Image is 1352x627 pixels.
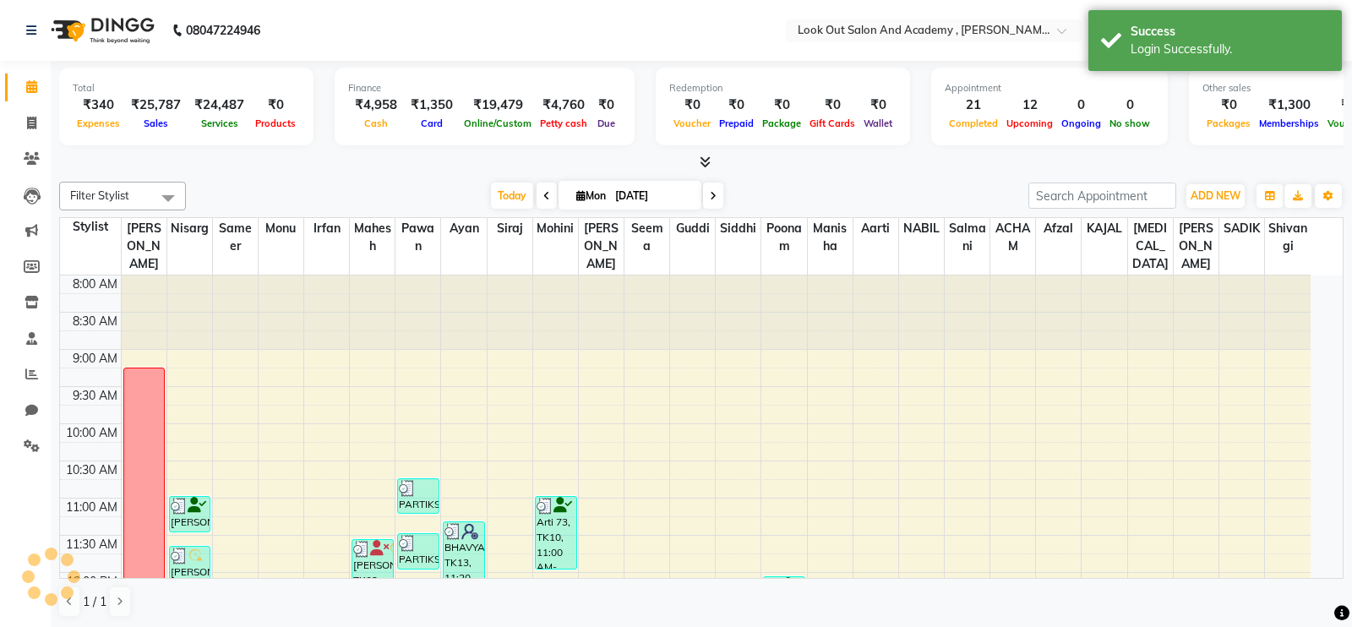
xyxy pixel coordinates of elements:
span: Manisha [808,218,853,257]
span: Monu [259,218,303,239]
span: Ongoing [1057,117,1105,129]
div: 0 [1057,95,1105,115]
img: logo [43,7,159,54]
div: ₹4,958 [348,95,404,115]
span: ACHAM [990,218,1035,257]
span: Siraj [488,218,532,239]
span: Wallet [859,117,897,129]
div: ₹0 [758,95,805,115]
div: ₹0 [591,95,621,115]
span: ADD NEW [1191,189,1240,202]
span: Filter Stylist [70,188,129,202]
div: ₹0 [859,95,897,115]
span: Cash [360,117,392,129]
span: Completed [945,117,1002,129]
div: 11:30 AM [63,536,121,553]
div: PARTIKSHA.1852, TK07, 10:45 AM-11:15 AM, Hairwash & Blast Dry [398,479,439,513]
span: No show [1105,117,1154,129]
span: Siddhi [716,218,760,239]
div: 21 [945,95,1002,115]
span: Seema [624,218,669,257]
span: Salmani [945,218,989,257]
span: [PERSON_NAME] [122,218,166,275]
div: [PERSON_NAME], TK02, 11:35 AM-12:20 PM, Hair Cut ([DEMOGRAPHIC_DATA]) - Haircut With Senior Stylist [352,540,393,593]
span: KAJAL [1082,218,1126,239]
span: Nisarg [167,218,212,239]
div: ₹0 [805,95,859,115]
span: Aarti [853,218,898,239]
span: Products [251,117,300,129]
div: Total [73,81,300,95]
span: Due [593,117,619,129]
div: ₹1,350 [404,95,460,115]
div: 8:30 AM [69,313,121,330]
div: Appointment [945,81,1154,95]
span: Prepaid [715,117,758,129]
span: Shivangi [1265,218,1311,257]
span: Memberships [1255,117,1323,129]
span: Upcoming [1002,117,1057,129]
span: Packages [1202,117,1255,129]
div: 0 [1105,95,1154,115]
span: Expenses [73,117,124,129]
div: 9:00 AM [69,350,121,368]
span: Sameer [213,218,258,257]
div: 12 [1002,95,1057,115]
div: ₹0 [1202,95,1255,115]
span: Services [197,117,243,129]
span: Sales [139,117,172,129]
span: Package [758,117,805,129]
b: 08047224946 [186,7,260,54]
span: Poonam [761,218,806,257]
button: ADD NEW [1186,184,1245,208]
input: Search Appointment [1028,183,1176,209]
div: 8:00 AM [69,275,121,293]
span: Card [417,117,447,129]
div: ₹4,760 [536,95,591,115]
div: Arti 73, TK10, 12:05 PM-12:35 PM, Waxing With Liposoluble Wax - Under Arms [764,577,804,612]
span: Voucher [669,117,715,129]
div: ₹19,479 [460,95,536,115]
div: ₹25,787 [124,95,188,115]
div: ₹0 [669,95,715,115]
span: Online/Custom [460,117,536,129]
div: Stylist [60,218,121,236]
span: SADIK [1219,218,1264,239]
span: Mahesh [350,218,395,257]
span: [PERSON_NAME] [1174,218,1218,275]
div: 10:00 AM [63,424,121,442]
div: Redemption [669,81,897,95]
span: Petty cash [536,117,591,129]
span: [PERSON_NAME] [579,218,624,275]
div: [PERSON_NAME], TK06, 11:00 AM-11:30 AM, Hair Cut ([DEMOGRAPHIC_DATA]) - Haircut With Senior Stylist [170,497,210,532]
div: ₹340 [73,95,124,115]
span: Mon [572,189,610,202]
div: ₹24,487 [188,95,251,115]
input: 2025-09-01 [610,183,695,209]
span: Gift Cards [805,117,859,129]
span: Guddi [670,218,715,239]
div: Arti 73, TK10, 11:00 AM-12:00 PM, Root Touch Up (Inoa 1-inch) [536,497,576,569]
span: 1 / 1 [83,593,106,611]
div: ₹1,300 [1255,95,1323,115]
div: [PERSON_NAME], TK02, 11:40 AM-12:10 PM, Hair Cut ([DEMOGRAPHIC_DATA]) - Haircut With Senior Stylist [170,547,210,581]
span: Afzal [1036,218,1081,239]
div: 10:30 AM [63,461,121,479]
span: [MEDICAL_DATA] [1128,218,1173,275]
div: ₹0 [715,95,758,115]
div: 11:00 AM [63,499,121,516]
span: Mohini [533,218,578,239]
div: Success [1131,23,1329,41]
div: ₹0 [251,95,300,115]
div: 9:30 AM [69,387,121,405]
span: Irfan [304,218,349,239]
div: 12:00 PM [63,573,121,591]
span: Today [491,183,533,209]
div: Finance [348,81,621,95]
div: Login Successfully. [1131,41,1329,58]
div: BHAVYA43, TK13, 11:20 AM-12:20 PM, Hair Cut ([DEMOGRAPHIC_DATA]) - Haircut With Jr Stylist,Clean ... [444,522,484,593]
span: NABIL [899,218,944,239]
span: Pawan [395,218,440,257]
div: PARTIKSHA.1852, TK07, 11:30 AM-12:00 PM, Blow Dry - Curls / Straight - Below Shoulder [398,534,439,569]
span: Ayan [441,218,486,239]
